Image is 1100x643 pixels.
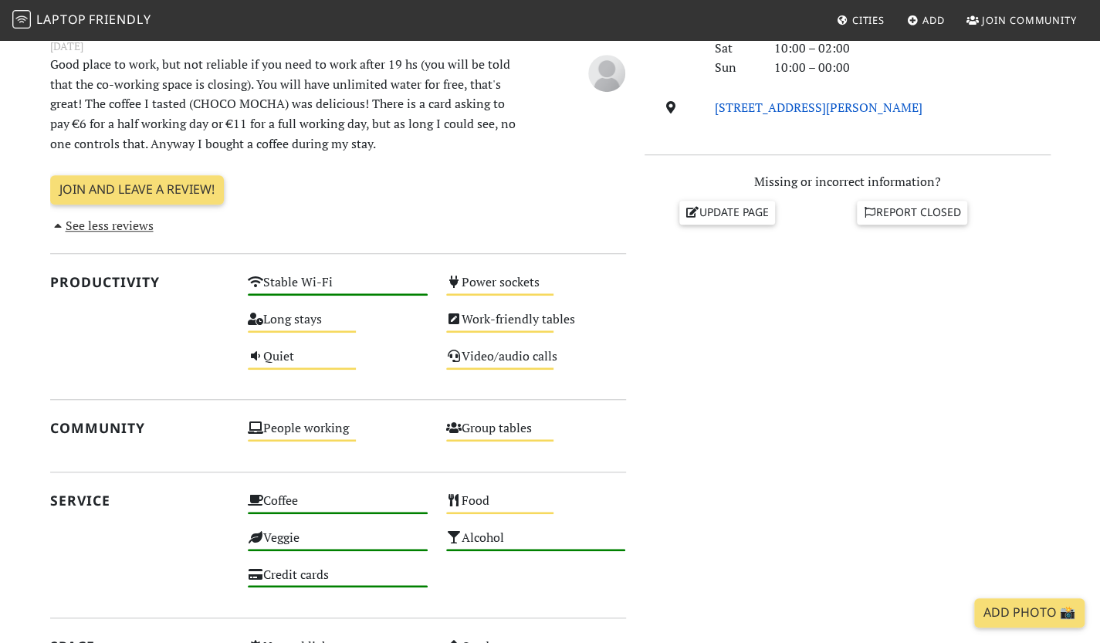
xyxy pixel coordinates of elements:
div: People working [239,417,437,454]
div: Food [437,489,635,526]
h2: Productivity [50,274,230,290]
div: Quiet [239,345,437,382]
a: See less reviews [50,217,154,234]
a: Join and leave a review! [50,175,224,205]
div: Alcohol [437,526,635,563]
span: Laptop [36,11,86,28]
img: LaptopFriendly [12,10,31,29]
div: Veggie [239,526,437,563]
a: Report closed [857,201,968,224]
span: Friendly [89,11,151,28]
small: [DATE] [41,38,635,55]
span: Cities [852,13,885,27]
div: Work-friendly tables [437,308,635,345]
span: Add [922,13,945,27]
span: Anonymous [588,63,625,80]
a: Add [901,6,951,34]
div: Power sockets [437,271,635,308]
div: Group tables [437,417,635,454]
a: Join Community [960,6,1083,34]
div: Sun [706,58,764,78]
a: [STREET_ADDRESS][PERSON_NAME] [715,99,922,116]
a: LaptopFriendly LaptopFriendly [12,7,151,34]
h2: Community [50,420,230,436]
div: Video/audio calls [437,345,635,382]
span: Join Community [982,13,1077,27]
div: Sat [706,39,764,59]
a: Cities [831,6,891,34]
div: Long stays [239,308,437,345]
div: 10:00 – 02:00 [765,39,1060,59]
div: Stable Wi-Fi [239,271,437,308]
div: Coffee [239,489,437,526]
p: Good place to work, but not reliable if you need to work after 19 hs (you will be told that the c... [41,55,536,154]
img: blank-535327c66bd565773addf3077783bbfce4b00ec00e9fd257753287c682c7fa38.png [588,55,625,92]
div: Credit cards [239,563,437,601]
p: Missing or incorrect information? [645,172,1051,192]
div: 10:00 – 00:00 [765,58,1060,78]
h2: Service [50,492,230,509]
a: Update page [679,201,775,224]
